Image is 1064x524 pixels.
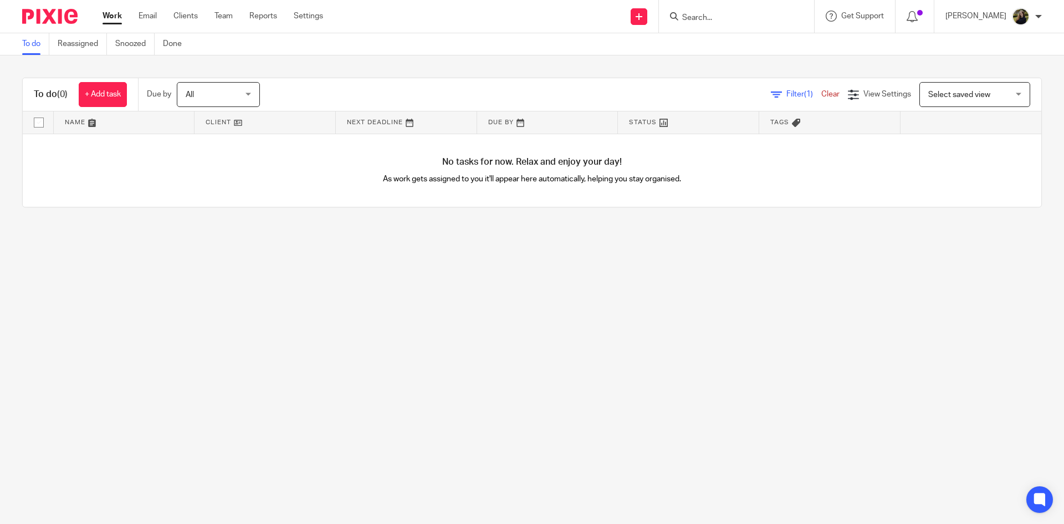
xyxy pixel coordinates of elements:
span: Tags [770,119,789,125]
a: Snoozed [115,33,155,55]
span: Get Support [841,12,884,20]
a: Clients [173,11,198,22]
a: Done [163,33,190,55]
a: Settings [294,11,323,22]
span: All [186,91,194,99]
a: + Add task [79,82,127,107]
span: View Settings [863,90,911,98]
input: Search [681,13,781,23]
a: Email [139,11,157,22]
span: Select saved view [928,91,990,99]
a: Clear [821,90,840,98]
p: Due by [147,89,171,100]
a: Reassigned [58,33,107,55]
span: Filter [786,90,821,98]
h1: To do [34,89,68,100]
a: Work [103,11,122,22]
p: [PERSON_NAME] [945,11,1006,22]
span: (0) [57,90,68,99]
img: Pixie [22,9,78,24]
p: As work gets assigned to you it'll appear here automatically, helping you stay organised. [278,174,787,185]
img: ACCOUNTING4EVERYTHING-13.jpg [1012,8,1030,26]
a: Team [214,11,233,22]
h4: No tasks for now. Relax and enjoy your day! [23,156,1041,168]
span: (1) [804,90,813,98]
a: Reports [249,11,277,22]
a: To do [22,33,49,55]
